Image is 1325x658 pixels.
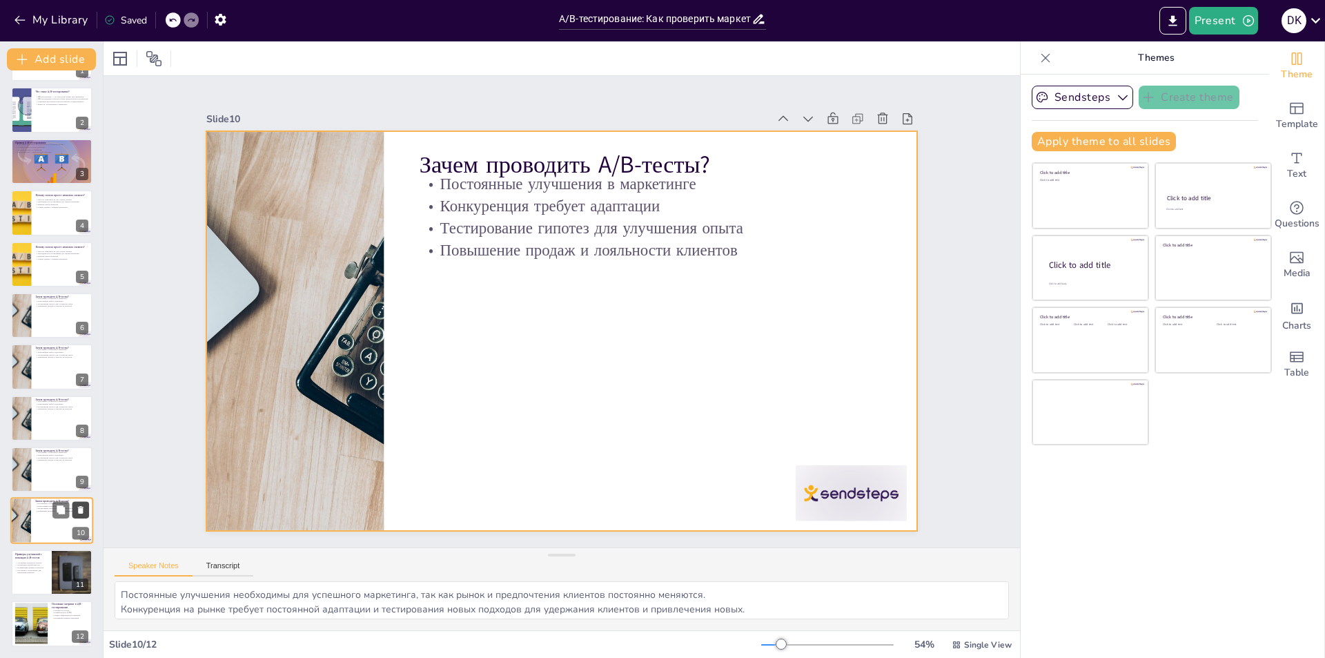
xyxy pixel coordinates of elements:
div: Click to add title [1163,242,1262,247]
p: Тестирование гипотез для улучшения опыта [35,302,88,305]
button: Apply theme to all slides [1032,132,1176,151]
span: Theme [1281,67,1313,82]
div: 10 [72,528,89,540]
button: Sendsteps [1032,86,1133,109]
div: Add a table [1269,340,1324,389]
p: Зачем проводить A/B-тесты? [434,134,896,215]
p: Постоянные улучшения в маркетинге [35,400,88,403]
div: Click to add body [1049,282,1136,286]
button: Speaker Notes [115,561,193,577]
p: Зачем проводить A/B-тесты? [35,397,88,401]
span: Media [1284,266,1311,281]
div: Click to add title [1040,170,1139,175]
textarea: Постоянные улучшения необходимы для успешного маркетинга, так как рынок и предпочтения клиентов п... [115,581,1009,619]
div: 3 [76,168,88,180]
p: Themes [1057,41,1255,75]
button: Export to PowerPoint [1159,7,1186,35]
div: 10 [10,498,93,545]
div: Change the overall theme [1269,41,1324,91]
button: Add slide [7,48,96,70]
div: Click to add title [1167,194,1259,202]
p: Точные данные о влиянии изменений [35,258,88,260]
p: Оценка эффективности кампаний [52,615,88,617]
p: Постоянные улучшения в маркетинге [35,349,88,351]
p: Влияние дизайна на конверсию [15,148,88,151]
span: Template [1276,117,1318,132]
div: 2 [11,87,92,133]
div: Click to add text [1217,323,1260,327]
p: Сравнение результатов помогает выбрать лучший вариант [35,100,88,103]
p: Тестирование гипотез для улучшения опыта [35,456,88,459]
span: Charts [1282,318,1311,333]
p: Конкуренция требует адаптации [35,403,88,405]
div: Add charts and graphs [1269,290,1324,340]
div: Click to add text [1163,323,1206,327]
input: Insert title [559,9,752,29]
button: My Library [10,9,94,31]
p: Тестирование гипотез для улучшения опыта [35,354,88,357]
p: Точные данные о влиянии изменений [35,206,88,209]
div: 5 [11,242,92,287]
div: Click to add text [1166,208,1258,211]
p: Пример A/B-тестирования [15,141,88,145]
p: Повышение продаж и лояльности клиентов [426,224,887,295]
div: Slide 10 [228,76,787,148]
p: Что такое A/B-тестирование? [35,89,88,93]
div: Add text boxes [1269,141,1324,191]
p: Понимание влияния изменений [52,617,88,619]
button: Delete Slide [72,502,89,519]
p: Конкуренция требует адаптации [35,505,89,508]
p: A/B-тестирование — это метод для оценки двух вариантов [35,95,88,97]
div: Click to add text [1074,323,1105,327]
p: Необходимость тестирования для оценки изменений [35,252,88,255]
p: Постоянные улучшения в маркетинге [35,298,88,300]
p: Постоянные улучшения в маркетинге [433,159,894,229]
p: Почему нельзя просто изменить элемент? [35,193,88,197]
p: Конкуренция требует адаптации [35,351,88,354]
p: Тестирование гипотез для улучшения опыта [35,405,88,408]
p: Оптимизация дизайна и контента [15,566,48,569]
p: Разделение аудитории на контрольную и тестовую группы [15,144,88,146]
p: Кликабельность (CTR) [52,612,88,615]
div: 2 [76,117,88,129]
p: Улучшение показателя отказов [15,561,48,564]
p: Постоянные улучшения в маркетинге [35,452,88,454]
div: D K [1282,8,1306,33]
div: Slide 10 / 12 [109,638,761,651]
p: Тестирование гипотез для улучшения опыта [428,203,890,273]
div: 54 % [907,638,941,651]
p: Тестирование гипотез для улучшения опыта [35,507,89,510]
span: Position [146,50,162,67]
div: 6 [11,293,92,338]
button: D K [1282,7,1306,35]
div: 7 [11,344,92,389]
p: Основные метрики в A/B-тестировании [52,602,88,610]
p: Взаимодействие с одной версией страницы [15,151,88,154]
div: 6 [76,322,88,334]
div: 3 [11,139,92,184]
div: Click to add title [1040,314,1139,320]
span: Single View [964,639,1012,650]
div: 8 [76,425,88,437]
div: 12 [72,630,88,643]
p: Зачем проводить A/B-тесты? [35,449,88,453]
div: Add images, graphics, shapes or video [1269,240,1324,290]
span: Table [1284,365,1309,380]
p: Повышение продаж и лояльности клиентов [35,408,88,411]
div: 12 [11,601,92,646]
p: Конкуренция требует адаптации [35,300,88,302]
p: Влияние других факторов [35,204,88,206]
div: Click to add text [1040,323,1071,327]
div: Add ready made slides [1269,91,1324,141]
p: Примеры улучшений с помощью A/B-тестов [15,552,48,560]
p: Зачем проводить A/B-тесты? [35,295,88,299]
p: Почему нельзя просто изменить элемент? [35,244,88,249]
div: Click to add title [1163,314,1262,320]
p: Важность тестирования в маркетинге [35,102,88,105]
span: Text [1287,166,1306,182]
div: 7 [76,374,88,386]
p: Простое изменение не дает точных данных [35,250,88,253]
div: 1 [76,65,88,77]
p: Зачем проводить A/B-тесты? [35,346,88,350]
p: Простое изменение не дает точных данных [35,198,88,201]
